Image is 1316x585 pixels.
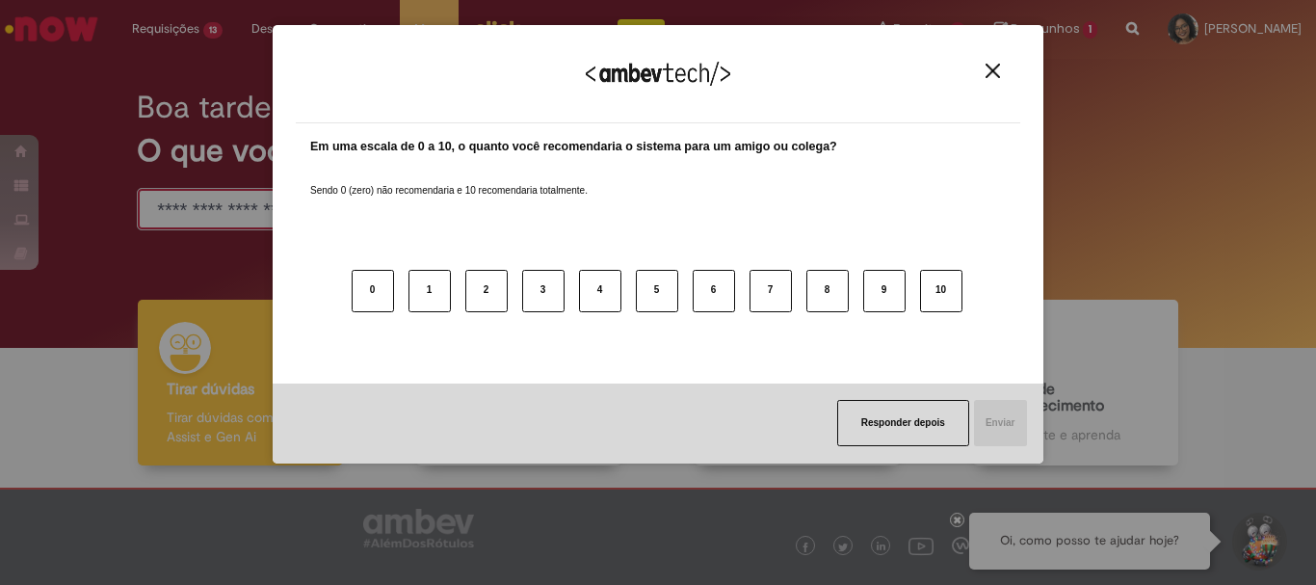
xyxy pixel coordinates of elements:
[980,63,1006,79] button: Close
[408,270,451,312] button: 1
[837,400,969,446] button: Responder depois
[920,270,962,312] button: 10
[310,161,588,198] label: Sendo 0 (zero) não recomendaria e 10 recomendaria totalmente.
[465,270,508,312] button: 2
[352,270,394,312] button: 0
[806,270,849,312] button: 8
[863,270,906,312] button: 9
[310,138,837,156] label: Em uma escala de 0 a 10, o quanto você recomendaria o sistema para um amigo ou colega?
[636,270,678,312] button: 5
[750,270,792,312] button: 7
[522,270,565,312] button: 3
[986,64,1000,78] img: Close
[579,270,621,312] button: 4
[586,62,730,86] img: Logo Ambevtech
[693,270,735,312] button: 6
